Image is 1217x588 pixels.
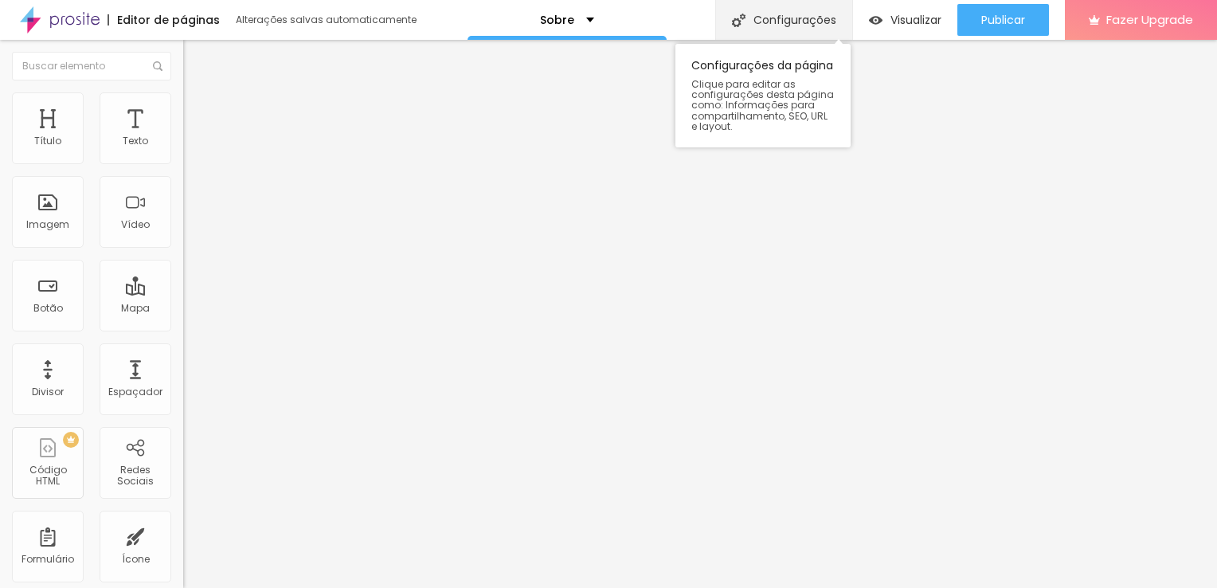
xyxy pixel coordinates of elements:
div: Formulário [22,554,74,565]
span: Clique para editar as configurações desta página como: Informações para compartilhamento, SEO, UR... [691,79,835,131]
div: Alterações salvas automaticamente [236,15,419,25]
div: Vídeo [121,219,150,230]
img: Icone [153,61,162,71]
div: Imagem [26,219,69,230]
div: Texto [123,135,148,147]
div: Espaçador [108,386,162,398]
span: Publicar [981,14,1025,26]
img: Icone [732,14,745,27]
button: Visualizar [853,4,957,36]
div: Divisor [32,386,64,398]
div: Botão [33,303,63,314]
div: Configurações da página [675,44,851,147]
input: Buscar elemento [12,52,171,80]
iframe: Editor [183,40,1217,588]
div: Título [34,135,61,147]
p: Sobre [540,14,574,25]
div: Editor de páginas [108,14,220,25]
span: Fazer Upgrade [1106,13,1193,26]
button: Publicar [957,4,1049,36]
div: Mapa [121,303,150,314]
img: view-1.svg [869,14,882,27]
span: Visualizar [890,14,941,26]
div: Ícone [122,554,150,565]
div: Redes Sociais [104,465,166,488]
div: Código HTML [16,465,79,488]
